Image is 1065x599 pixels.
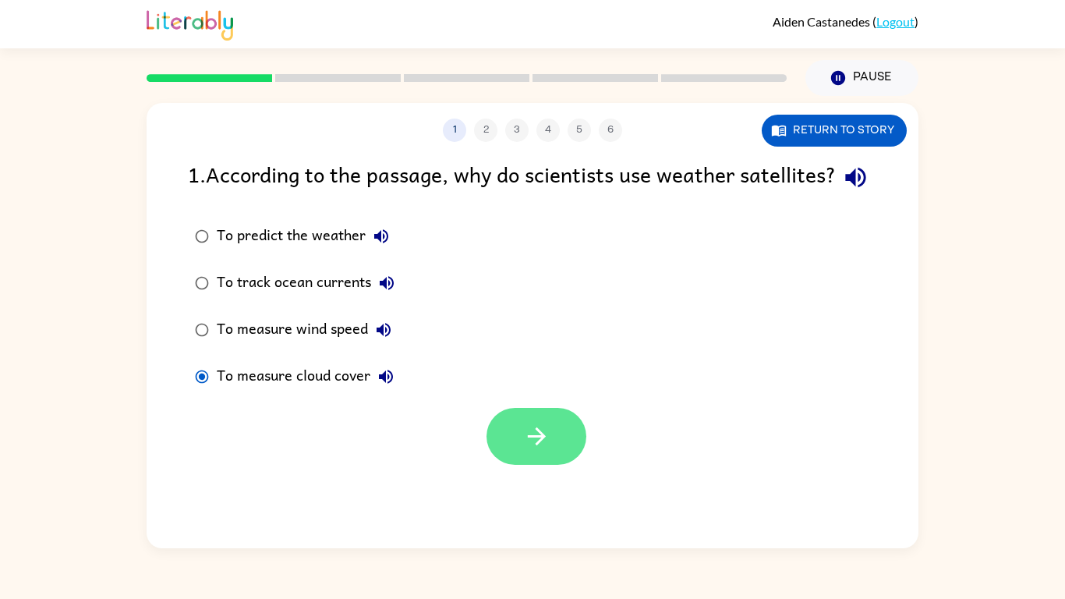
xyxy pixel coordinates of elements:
div: To measure wind speed [217,314,399,346]
button: Pause [805,60,918,96]
div: To track ocean currents [217,268,402,299]
button: To track ocean currents [371,268,402,299]
div: 1 . According to the passage, why do scientists use weather satellites? [188,158,877,197]
a: Logout [876,14,915,29]
button: To measure cloud cover [370,361,402,392]
button: To measure wind speed [368,314,399,346]
div: To measure cloud cover [217,361,402,392]
button: 1 [443,119,466,142]
button: Return to story [762,115,907,147]
div: To predict the weather [217,221,397,252]
span: Aiden Castanedes [773,14,872,29]
div: ( ) [773,14,918,29]
img: Literably [147,6,233,41]
button: To predict the weather [366,221,397,252]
